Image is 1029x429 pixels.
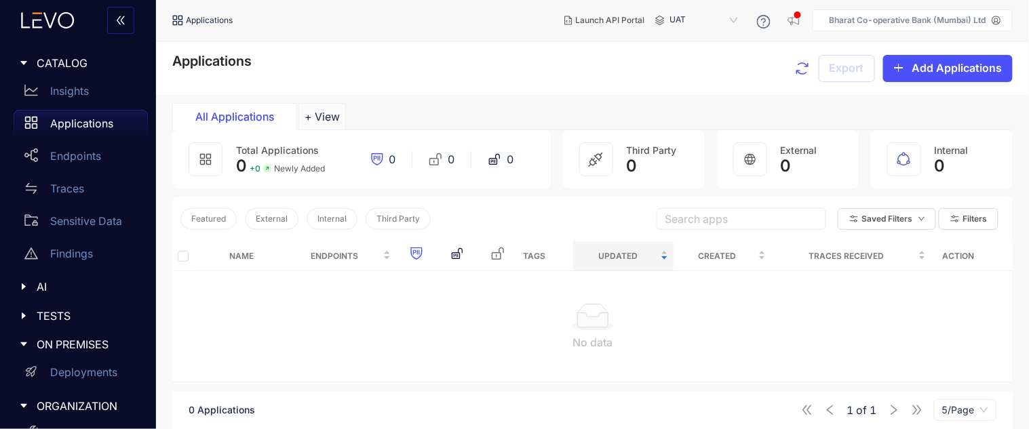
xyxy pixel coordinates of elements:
[935,144,969,156] span: Internal
[172,53,252,69] span: Applications
[870,404,877,416] span: 1
[847,404,854,416] span: 1
[50,182,84,195] p: Traces
[389,153,396,165] span: 0
[274,164,325,173] span: Newly Added
[288,249,381,264] span: Endpoints
[627,157,638,176] span: 0
[50,215,122,227] p: Sensitive Data
[236,156,247,176] span: 0
[50,117,113,129] p: Applications
[24,247,38,260] span: warning
[14,207,148,240] a: Sensitive Data
[19,311,28,321] span: caret-right
[939,208,998,230] button: Filters
[14,175,148,207] a: Traces
[50,366,117,378] p: Deployments
[14,110,148,142] a: Applications
[298,103,346,130] button: Add tab
[627,144,677,156] span: Third Party
[935,157,946,176] span: 0
[186,16,233,25] span: Applications
[931,241,986,271] th: Action
[183,336,1002,348] div: No data
[191,214,226,224] span: Featured
[14,77,148,110] a: Insights
[518,241,572,271] th: Tags
[8,302,148,330] div: TESTS
[918,216,925,223] span: down
[575,16,644,25] span: Launch API Portal
[679,249,756,264] span: Created
[366,208,431,230] button: Third Party
[307,208,357,230] button: Internal
[670,9,741,31] span: UAT
[579,249,658,264] span: Updated
[250,164,260,173] span: + 0
[317,214,347,224] span: Internal
[963,214,988,224] span: Filters
[14,359,148,392] a: Deployments
[115,15,126,27] span: double-left
[781,157,792,176] span: 0
[19,401,28,411] span: caret-right
[236,144,319,156] span: Total Applications
[771,241,931,271] th: Traces Received
[37,310,137,322] span: TESTS
[14,142,148,175] a: Endpoints
[19,282,28,291] span: caret-right
[37,400,137,412] span: ORGANIZATION
[50,85,89,97] p: Insights
[376,214,420,224] span: Third Party
[19,340,28,349] span: caret-right
[830,16,986,25] p: Bharat Co-operative Bank (Mumbai) Ltd
[777,249,916,264] span: Traces Received
[8,330,148,359] div: ON PREMISES
[554,9,655,31] button: Launch API Portal
[942,400,988,420] span: 5/Page
[184,110,286,123] div: All Applications
[893,62,904,75] span: plus
[37,281,137,293] span: AI
[19,58,28,68] span: caret-right
[50,247,93,260] p: Findings
[37,338,137,350] span: ON PREMISES
[180,208,237,230] button: Featured
[912,62,1003,74] span: Add Applications
[8,272,148,301] div: AI
[14,240,148,272] a: Findings
[838,208,936,230] button: Saved Filtersdown
[189,404,255,415] span: 0 Applications
[674,241,771,271] th: Created
[847,404,877,416] span: of
[883,55,1013,82] button: plusAdd Applications
[819,55,875,82] button: Export
[24,182,38,195] span: swap
[37,57,137,69] span: CATALOG
[107,7,134,34] button: double-left
[256,214,288,224] span: External
[245,208,298,230] button: External
[224,241,282,271] th: Name
[282,241,396,271] th: Endpoints
[781,144,817,156] span: External
[507,153,513,165] span: 0
[8,392,148,420] div: ORGANIZATION
[50,150,101,162] p: Endpoints
[862,214,913,224] span: Saved Filters
[448,153,454,165] span: 0
[8,49,148,77] div: CATALOG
